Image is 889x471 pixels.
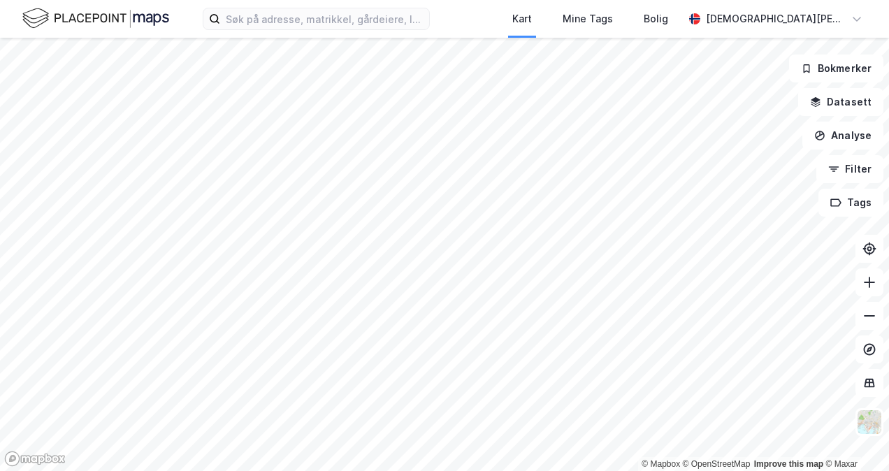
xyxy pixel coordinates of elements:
[798,88,883,116] button: Datasett
[816,155,883,183] button: Filter
[644,10,668,27] div: Bolig
[563,10,613,27] div: Mine Tags
[706,10,846,27] div: [DEMOGRAPHIC_DATA][PERSON_NAME]
[642,459,680,469] a: Mapbox
[802,122,883,150] button: Analyse
[819,404,889,471] iframe: Chat Widget
[683,459,751,469] a: OpenStreetMap
[220,8,429,29] input: Søk på adresse, matrikkel, gårdeiere, leietakere eller personer
[789,55,883,82] button: Bokmerker
[818,189,883,217] button: Tags
[754,459,823,469] a: Improve this map
[512,10,532,27] div: Kart
[22,6,169,31] img: logo.f888ab2527a4732fd821a326f86c7f29.svg
[4,451,66,467] a: Mapbox homepage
